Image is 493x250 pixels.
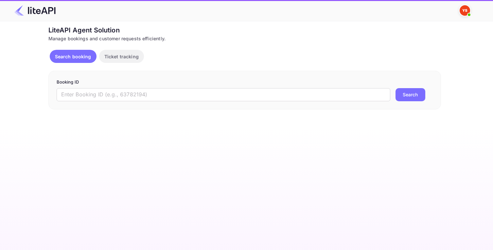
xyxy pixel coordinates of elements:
[460,5,470,16] img: Yandex Support
[57,79,433,86] p: Booking ID
[396,88,425,101] button: Search
[48,35,441,42] div: Manage bookings and customer requests efficiently.
[48,25,441,35] div: LiteAPI Agent Solution
[57,88,390,101] input: Enter Booking ID (e.g., 63782194)
[55,53,91,60] p: Search booking
[104,53,139,60] p: Ticket tracking
[14,5,56,16] img: LiteAPI Logo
